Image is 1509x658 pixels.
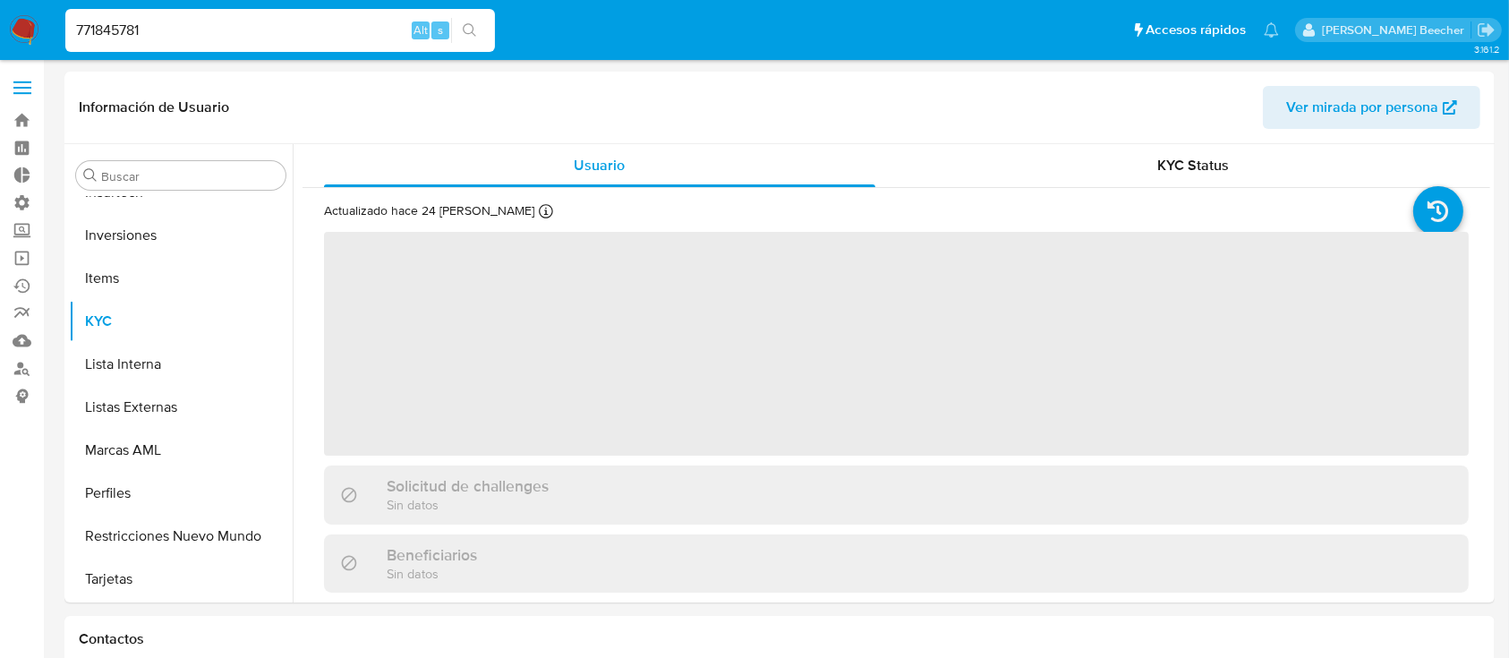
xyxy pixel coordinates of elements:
[387,496,549,513] p: Sin datos
[83,168,98,183] button: Buscar
[324,466,1469,524] div: Solicitud de challengesSin datos
[1146,21,1246,39] span: Accesos rápidos
[574,155,625,175] span: Usuario
[1322,21,1471,38] p: camila.tresguerres@mercadolibre.com
[413,21,428,38] span: Alt
[438,21,443,38] span: s
[69,515,293,558] button: Restricciones Nuevo Mundo
[69,386,293,429] button: Listas Externas
[69,343,293,386] button: Lista Interna
[69,214,293,257] button: Inversiones
[69,472,293,515] button: Perfiles
[69,429,293,472] button: Marcas AML
[387,545,477,565] h3: Beneficiarios
[387,565,477,582] p: Sin datos
[69,558,293,601] button: Tarjetas
[1264,22,1279,38] a: Notificaciones
[324,534,1469,593] div: BeneficiariosSin datos
[324,202,534,219] p: Actualizado hace 24 [PERSON_NAME]
[1286,86,1438,129] span: Ver mirada por persona
[451,18,488,43] button: search-icon
[1477,21,1496,39] a: Salir
[69,300,293,343] button: KYC
[65,19,495,42] input: Buscar usuario o caso...
[1263,86,1480,129] button: Ver mirada por persona
[1157,155,1229,175] span: KYC Status
[387,476,549,496] h3: Solicitud de challenges
[79,98,229,116] h1: Información de Usuario
[69,257,293,300] button: Items
[79,630,1480,648] h1: Contactos
[324,232,1469,456] span: ‌
[101,168,278,184] input: Buscar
